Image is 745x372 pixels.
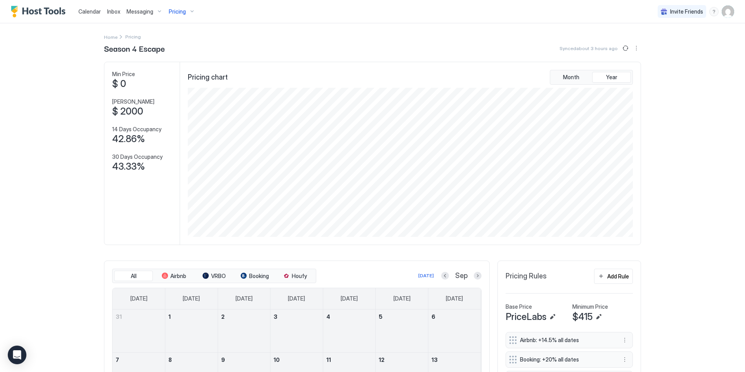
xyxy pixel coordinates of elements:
[594,312,603,322] button: Edit
[474,272,482,280] button: Next month
[130,295,147,302] span: [DATE]
[455,271,468,280] span: Sep
[563,74,579,81] span: Month
[280,288,313,309] a: Wednesday
[431,313,435,320] span: 6
[274,356,280,363] span: 10
[560,45,618,51] span: Synced about 3 hours ago
[113,309,165,353] td: August 31, 2025
[431,356,438,363] span: 13
[104,33,118,41] div: Breadcrumb
[114,271,153,282] button: All
[592,72,631,83] button: Year
[446,295,463,302] span: [DATE]
[218,353,270,367] a: September 9, 2025
[188,73,228,82] span: Pricing chart
[112,106,143,117] span: $ 2000
[548,312,557,322] button: Edit
[275,271,314,282] button: Houfy
[131,273,137,280] span: All
[236,295,253,302] span: [DATE]
[326,356,331,363] span: 11
[288,295,305,302] span: [DATE]
[218,309,270,324] a: September 2, 2025
[112,98,154,105] span: [PERSON_NAME]
[8,346,26,364] div: Open Intercom Messenger
[323,353,376,367] a: September 11, 2025
[235,271,274,282] button: Booking
[165,309,218,353] td: September 1, 2025
[379,313,383,320] span: 5
[274,313,277,320] span: 3
[221,356,225,363] span: 9
[428,353,481,367] a: September 13, 2025
[376,309,428,324] a: September 5, 2025
[326,313,330,320] span: 4
[78,7,101,16] a: Calendar
[154,271,193,282] button: Airbnb
[104,33,118,41] a: Home
[520,337,612,344] span: Airbnb: +14.5% all dates
[621,43,630,53] button: Sync prices
[341,295,358,302] span: [DATE]
[606,74,617,81] span: Year
[620,355,629,364] div: menu
[594,269,633,284] button: Add Rule
[112,161,145,172] span: 43.33%
[572,303,608,310] span: Minimum Price
[112,71,135,78] span: Min Price
[709,7,719,16] div: menu
[386,288,418,309] a: Friday
[11,6,69,17] a: Host Tools Logo
[333,288,366,309] a: Thursday
[123,288,155,309] a: Sunday
[632,43,641,53] div: menu
[228,288,260,309] a: Tuesday
[417,271,435,280] button: [DATE]
[323,309,376,324] a: September 4, 2025
[113,353,165,367] a: September 7, 2025
[428,309,481,353] td: September 6, 2025
[438,288,471,309] a: Saturday
[195,271,234,282] button: VRBO
[722,5,734,18] div: User profile
[165,309,218,324] a: September 1, 2025
[112,153,163,160] span: 30 Days Occupancy
[112,269,316,283] div: tab-group
[506,303,532,310] span: Base Price
[670,8,703,15] span: Invite Friends
[78,8,101,15] span: Calendar
[183,295,200,302] span: [DATE]
[393,295,411,302] span: [DATE]
[506,272,547,281] span: Pricing Rules
[632,43,641,53] button: More options
[552,72,591,83] button: Month
[104,34,118,40] span: Home
[572,311,593,323] span: $415
[376,309,428,353] td: September 5, 2025
[323,309,376,353] td: September 4, 2025
[418,272,434,279] div: [DATE]
[112,78,126,90] span: $ 0
[175,288,208,309] a: Monday
[107,7,120,16] a: Inbox
[218,309,270,353] td: September 2, 2025
[441,272,449,280] button: Previous month
[113,309,165,324] a: August 31, 2025
[376,353,428,367] a: September 12, 2025
[104,42,165,54] span: Season 4 Escape
[125,34,141,40] span: Breadcrumb
[168,313,171,320] span: 1
[112,126,161,133] span: 14 Days Occupancy
[428,309,481,324] a: September 6, 2025
[126,8,153,15] span: Messaging
[270,309,323,353] td: September 3, 2025
[620,355,629,364] button: More options
[107,8,120,15] span: Inbox
[168,356,172,363] span: 8
[170,273,186,280] span: Airbnb
[506,311,546,323] span: PriceLabs
[116,356,119,363] span: 7
[607,272,629,280] div: Add Rule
